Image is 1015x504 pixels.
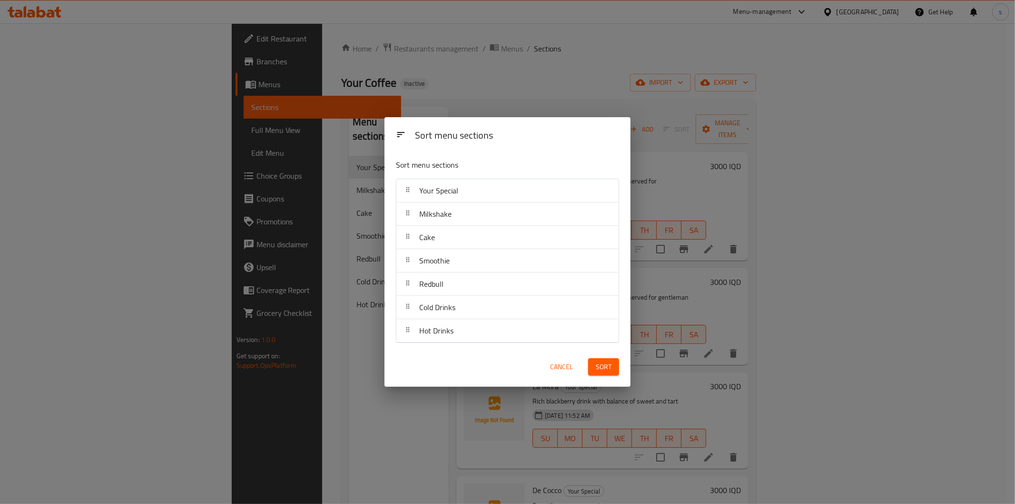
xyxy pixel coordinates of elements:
div: Smoothie [396,249,619,272]
span: Cake [419,230,435,244]
span: Redbull [419,277,443,291]
div: Cold Drinks [396,296,619,319]
span: Smoothie [419,253,450,268]
span: Your Special [419,183,458,198]
span: Cancel [550,361,573,373]
div: Redbull [396,272,619,296]
span: Hot Drinks [419,323,453,338]
div: Sort menu sections [411,125,623,147]
span: Sort [596,361,611,373]
span: Cold Drinks [419,300,455,314]
p: Sort menu sections [396,159,573,171]
button: Sort [588,358,619,376]
div: Hot Drinks [396,319,619,343]
button: Cancel [546,358,577,376]
span: Milkshake [419,207,452,221]
div: Your Special [396,179,619,202]
div: Milkshake [396,202,619,226]
div: Cake [396,226,619,249]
